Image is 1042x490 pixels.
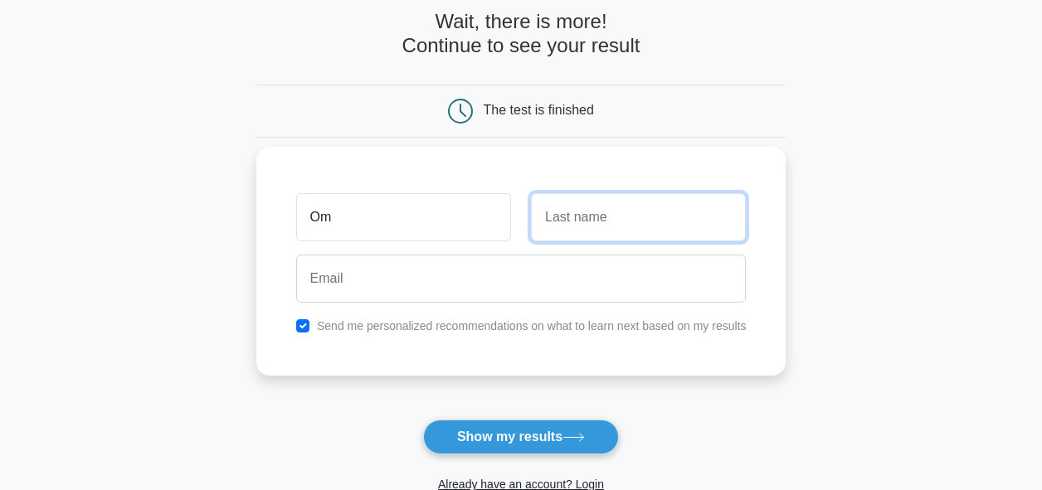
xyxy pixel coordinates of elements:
input: First name [296,193,511,241]
h4: Wait, there is more! Continue to see your result [256,10,786,58]
label: Send me personalized recommendations on what to learn next based on my results [317,319,747,332]
button: Show my results [423,420,619,454]
div: The test is finished [484,103,594,117]
input: Last name [531,193,746,241]
input: Email [296,255,747,303]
